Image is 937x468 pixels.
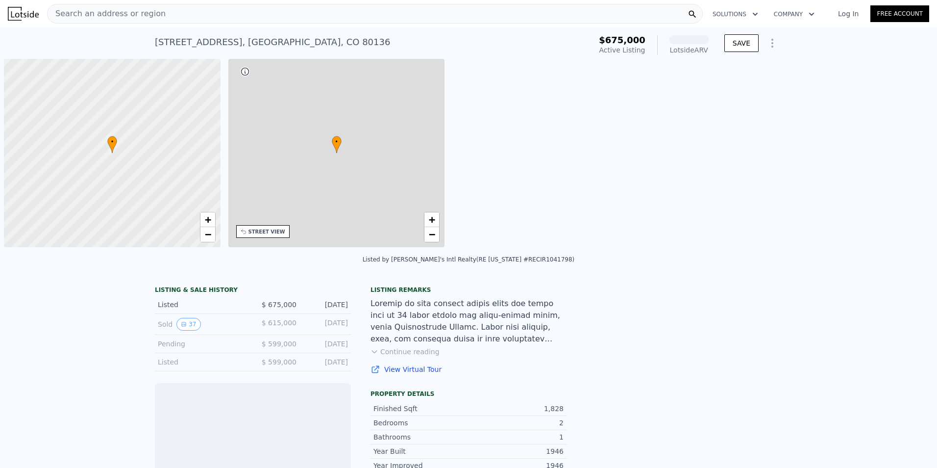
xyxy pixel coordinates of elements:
div: [DATE] [304,339,348,349]
div: 1,828 [468,404,564,414]
a: Log In [826,9,870,19]
div: • [332,136,342,153]
button: Continue reading [370,347,440,357]
div: • [107,136,117,153]
button: View historical data [176,318,200,331]
div: Year Built [373,446,468,456]
span: + [429,213,435,226]
a: Zoom out [424,227,439,242]
img: Lotside [8,7,39,21]
button: Solutions [705,5,766,23]
button: Show Options [763,33,782,53]
span: • [107,137,117,146]
div: 2 [468,418,564,428]
a: View Virtual Tour [370,364,567,374]
div: LISTING & SALE HISTORY [155,286,351,296]
span: Search an address or region [48,8,166,20]
button: Company [766,5,822,23]
span: − [204,228,211,240]
div: Property details [370,390,567,398]
a: Free Account [870,5,929,22]
a: Zoom in [200,212,215,227]
span: − [429,228,435,240]
span: $ 599,000 [262,358,296,366]
div: [STREET_ADDRESS] , [GEOGRAPHIC_DATA] , CO 80136 [155,35,390,49]
div: Bathrooms [373,432,468,442]
span: $675,000 [599,35,645,45]
span: $ 615,000 [262,319,296,327]
div: [DATE] [304,318,348,331]
a: Zoom out [200,227,215,242]
div: 1946 [468,446,564,456]
span: Active Listing [599,46,645,54]
span: $ 675,000 [262,301,296,309]
div: Listed [158,357,245,367]
div: Listing remarks [370,286,567,294]
span: + [204,213,211,226]
span: $ 599,000 [262,340,296,348]
a: Zoom in [424,212,439,227]
button: SAVE [724,34,759,52]
div: Finished Sqft [373,404,468,414]
div: Listed [158,300,245,310]
div: Listed by [PERSON_NAME]'s Intl Realty (RE [US_STATE] #RECIR1041798) [363,256,575,263]
div: 1 [468,432,564,442]
div: Bedrooms [373,418,468,428]
div: Loremip do sita consect adipis elits doe tempo inci ut 34 labor etdolo mag aliqu-enimad minim, ve... [370,298,567,345]
div: STREET VIEW [248,228,285,235]
div: [DATE] [304,357,348,367]
div: Sold [158,318,245,331]
div: [DATE] [304,300,348,310]
div: Pending [158,339,245,349]
div: Lotside ARV [669,45,709,55]
span: • [332,137,342,146]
